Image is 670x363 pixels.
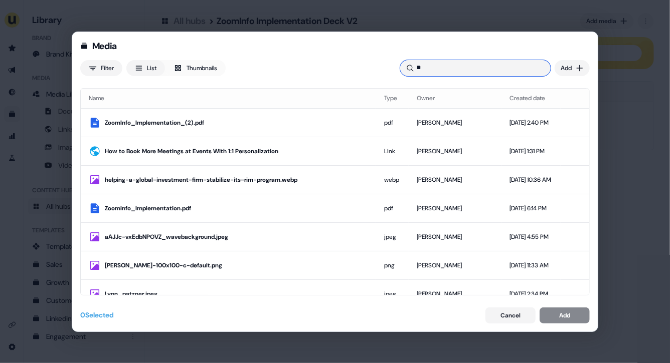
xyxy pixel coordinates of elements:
div: [DATE] 2:40 PM [510,118,553,128]
button: Filter [80,60,122,76]
div: [DATE] 1:31 PM [510,146,553,156]
th: Created date [501,89,561,109]
div: Lynn_patzner.jpeg [105,289,368,299]
div: pdf [384,118,401,128]
div: [PERSON_NAME]-100x100-c-default.png [105,260,368,270]
div: jpeg [384,289,401,299]
th: Owner [409,89,501,109]
div: [PERSON_NAME] [417,203,493,213]
div: Media [92,40,117,52]
div: [PERSON_NAME] [417,232,493,242]
div: ZoomInfo_Implementation.pdf [105,203,368,213]
button: List [126,60,165,76]
th: Name [81,89,376,109]
button: Cancel [485,307,536,323]
div: [PERSON_NAME] [417,289,493,299]
div: Link [384,146,401,156]
div: [PERSON_NAME] [417,175,493,185]
div: png [384,260,401,270]
div: [PERSON_NAME] [417,146,493,156]
div: 0 Selected [80,310,114,320]
button: Thumbnails [165,60,226,76]
div: [DATE] 2:34 PM [510,289,553,299]
th: Type [376,89,409,109]
div: [PERSON_NAME] [417,260,493,270]
div: [DATE] 10:36 AM [510,175,553,185]
div: ZoomInfo_Implementation_(2).pdf [105,118,368,128]
div: How to Book More Meetings at Events With 1:1 Personalization [105,146,368,156]
div: [DATE] 6:14 PM [510,203,553,213]
div: [DATE] 11:33 AM [510,260,553,270]
div: pdf [384,203,401,213]
div: [PERSON_NAME] [417,118,493,128]
div: aAJJc-vxEdbNPOVZ_wavebackground.jpeg [105,232,368,242]
div: jpeg [384,232,401,242]
div: [DATE] 4:55 PM [510,232,553,242]
button: Add [555,60,590,76]
div: helping-a-global-investment-firm-stabilize-its-rim-program.webp [105,175,368,185]
div: webp [384,175,401,185]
